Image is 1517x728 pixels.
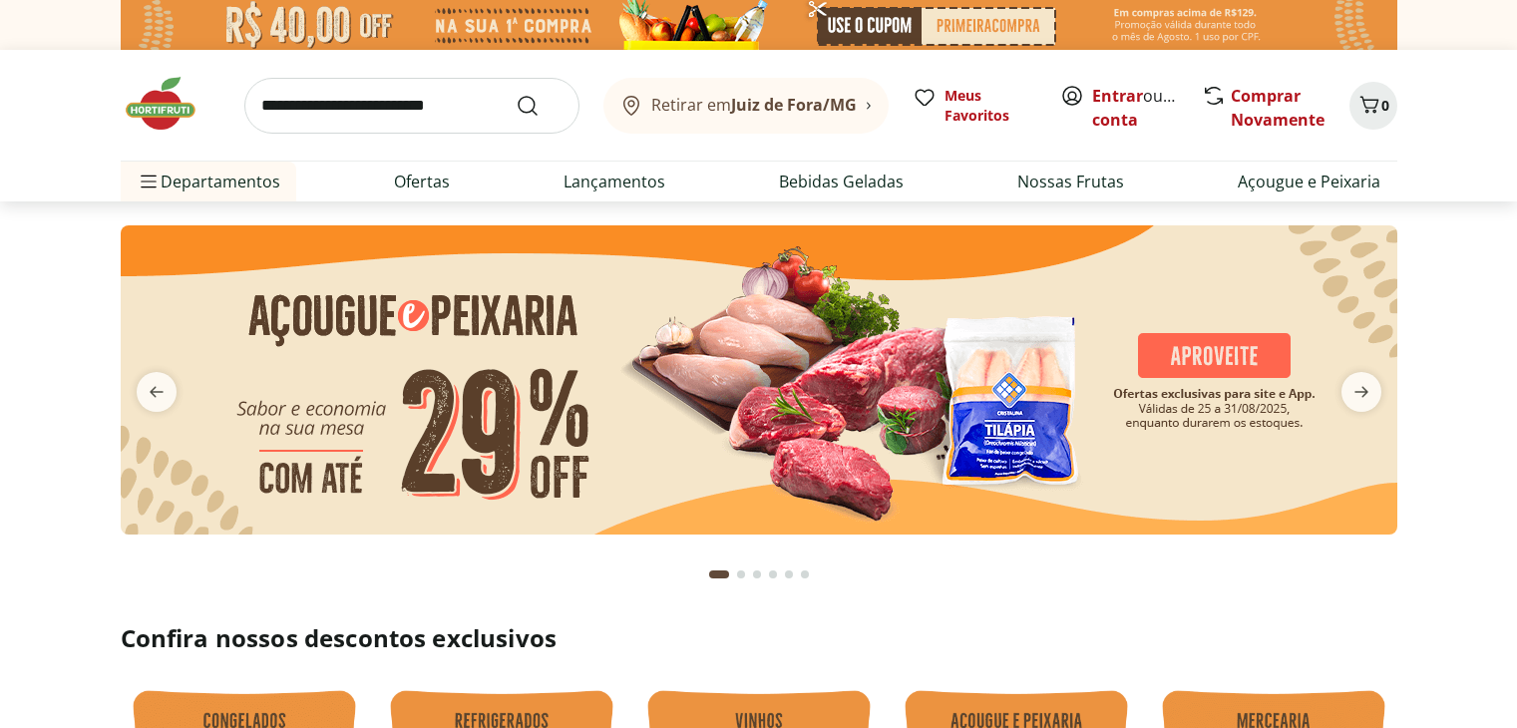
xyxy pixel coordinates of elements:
[749,550,765,598] button: Go to page 3 from fs-carousel
[1092,84,1181,132] span: ou
[121,622,1397,654] h2: Confira nossos descontos exclusivos
[603,78,889,134] button: Retirar emJuiz de Fora/MG
[564,170,665,193] a: Lançamentos
[705,550,733,598] button: Current page from fs-carousel
[913,86,1036,126] a: Meus Favoritos
[733,550,749,598] button: Go to page 2 from fs-carousel
[1238,170,1380,193] a: Açougue e Peixaria
[1017,170,1124,193] a: Nossas Frutas
[137,158,280,205] span: Departamentos
[797,550,813,598] button: Go to page 6 from fs-carousel
[394,170,450,193] a: Ofertas
[1326,372,1397,412] button: next
[779,170,904,193] a: Bebidas Geladas
[137,158,161,205] button: Menu
[1092,85,1202,131] a: Criar conta
[945,86,1036,126] span: Meus Favoritos
[516,94,564,118] button: Submit Search
[765,550,781,598] button: Go to page 4 from fs-carousel
[121,372,192,412] button: previous
[731,94,857,116] b: Juiz de Fora/MG
[1381,96,1389,115] span: 0
[1231,85,1325,131] a: Comprar Novamente
[1092,85,1143,107] a: Entrar
[781,550,797,598] button: Go to page 5 from fs-carousel
[121,225,1397,535] img: açougue
[244,78,579,134] input: search
[121,74,220,134] img: Hortifruti
[1349,82,1397,130] button: Carrinho
[651,96,857,114] span: Retirar em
